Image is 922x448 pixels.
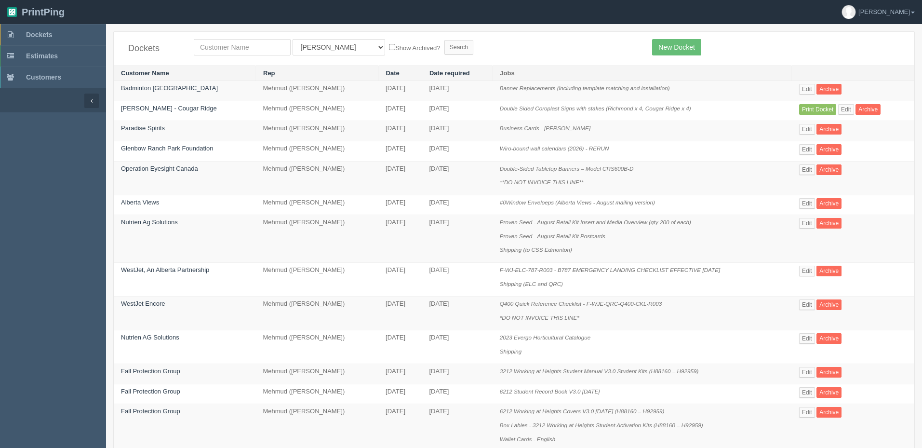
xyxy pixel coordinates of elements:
[194,39,291,55] input: Customer Name
[256,121,379,141] td: Mehmud ([PERSON_NAME])
[378,364,422,384] td: [DATE]
[422,364,492,384] td: [DATE]
[500,85,670,91] i: Banner Replacements (including template matching and installation)
[422,384,492,404] td: [DATE]
[429,69,470,77] a: Date required
[500,267,720,273] i: F-WJ-ELC-787-R003 - B787 EMERGENCY LANDING CHECKLIST EFFECTIVE [DATE]
[799,299,815,310] a: Edit
[121,367,180,375] a: Fall Protection Group
[422,101,492,121] td: [DATE]
[256,161,379,195] td: Mehmud ([PERSON_NAME])
[422,330,492,364] td: [DATE]
[500,165,634,172] i: Double-Sided Tabletop Banners – Model CRS600B-D
[378,330,422,364] td: [DATE]
[422,81,492,101] td: [DATE]
[378,81,422,101] td: [DATE]
[816,266,842,276] a: Archive
[389,42,440,53] label: Show Archived?
[816,84,842,95] a: Archive
[799,407,815,418] a: Edit
[121,218,178,226] a: Nutrien Ag Solutions
[378,141,422,162] td: [DATE]
[816,218,842,229] a: Archive
[378,262,422,296] td: [DATE]
[121,199,159,206] a: Alberta Views
[500,300,662,307] i: Q400 Quick Reference Checklist - F-WJE-QRC-Q400-CKL-R003
[121,69,169,77] a: Customer Name
[389,44,395,50] input: Show Archived?
[121,124,165,132] a: Paradise Spirits
[422,195,492,215] td: [DATE]
[855,104,881,115] a: Archive
[256,384,379,404] td: Mehmud ([PERSON_NAME])
[121,407,180,415] a: Fall Protection Group
[121,145,214,152] a: Glenbow Ranch Park Foundation
[121,84,218,92] a: Badminton [GEOGRAPHIC_DATA]
[500,368,699,374] i: 3212 Working at Heights Student Manual V3.0 Student Kits (H88160 – H92959)
[500,281,563,287] i: Shipping (ELC and QRC)
[500,314,579,321] i: *DO NOT INVOICE THIS LINE*
[500,105,691,111] i: Double Sided Coroplast Signs with stakes (Richmond x 4, Cougar Ridge x 4)
[256,101,379,121] td: Mehmud ([PERSON_NAME])
[378,161,422,195] td: [DATE]
[816,299,842,310] a: Archive
[799,367,815,378] a: Edit
[256,364,379,384] td: Mehmud ([PERSON_NAME])
[121,105,217,112] a: [PERSON_NAME] - Cougar Ridge
[816,198,842,209] a: Archive
[256,195,379,215] td: Mehmud ([PERSON_NAME])
[816,387,842,398] a: Archive
[816,124,842,135] a: Archive
[500,436,555,442] i: Wallet Cards - English
[500,422,703,428] i: Box Lables - 3212 Working at Heights Student Activation Kits (H88160 – H92959)
[378,121,422,141] td: [DATE]
[256,215,379,263] td: Mehmud ([PERSON_NAME])
[26,73,61,81] span: Customers
[256,297,379,330] td: Mehmud ([PERSON_NAME])
[256,262,379,296] td: Mehmud ([PERSON_NAME])
[816,164,842,175] a: Archive
[378,297,422,330] td: [DATE]
[422,215,492,263] td: [DATE]
[128,44,179,54] h4: Dockets
[500,246,572,253] i: Shipping (to CSS Edmonton)
[422,141,492,162] td: [DATE]
[444,40,473,54] input: Search
[816,407,842,418] a: Archive
[378,215,422,263] td: [DATE]
[816,367,842,378] a: Archive
[121,266,209,273] a: WestJet, An Alberta Partnership
[422,121,492,141] td: [DATE]
[816,144,842,155] a: Archive
[799,266,815,276] a: Edit
[500,219,691,225] i: Proven Seed - August Retail Kit Insert and Media Overview (qty 200 of each)
[263,69,275,77] a: Rep
[121,165,198,172] a: Operation Eyesight Canada
[422,297,492,330] td: [DATE]
[386,69,400,77] a: Date
[26,52,58,60] span: Estimates
[799,104,836,115] a: Print Docket
[500,334,590,340] i: 2023 Evergo Horticultural Catalogue
[422,161,492,195] td: [DATE]
[256,330,379,364] td: Mehmud ([PERSON_NAME])
[500,125,590,131] i: Business Cards - [PERSON_NAME]
[838,104,854,115] a: Edit
[500,348,522,354] i: Shipping
[799,164,815,175] a: Edit
[799,218,815,229] a: Edit
[7,7,17,17] img: logo-3e63b451c926e2ac314895c53de4908e5d424f24456219fb08d385ab2e579770.png
[422,262,492,296] td: [DATE]
[493,66,792,81] th: Jobs
[500,408,665,414] i: 6212 Working at Heights Covers V3.0 [DATE] (H88160 – H92959)
[256,81,379,101] td: Mehmud ([PERSON_NAME])
[378,101,422,121] td: [DATE]
[121,334,179,341] a: Nutrien AG Solutions
[500,233,605,239] i: Proven Seed - August Retail Kit Postcards
[500,145,609,151] i: Wiro-bound wall calendars (2026) - RERUN
[378,384,422,404] td: [DATE]
[799,84,815,95] a: Edit
[500,199,655,205] i: #0Window Enveloeps (Alberta Views - August mailing version)
[816,333,842,344] a: Archive
[121,300,165,307] a: WestJet Encore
